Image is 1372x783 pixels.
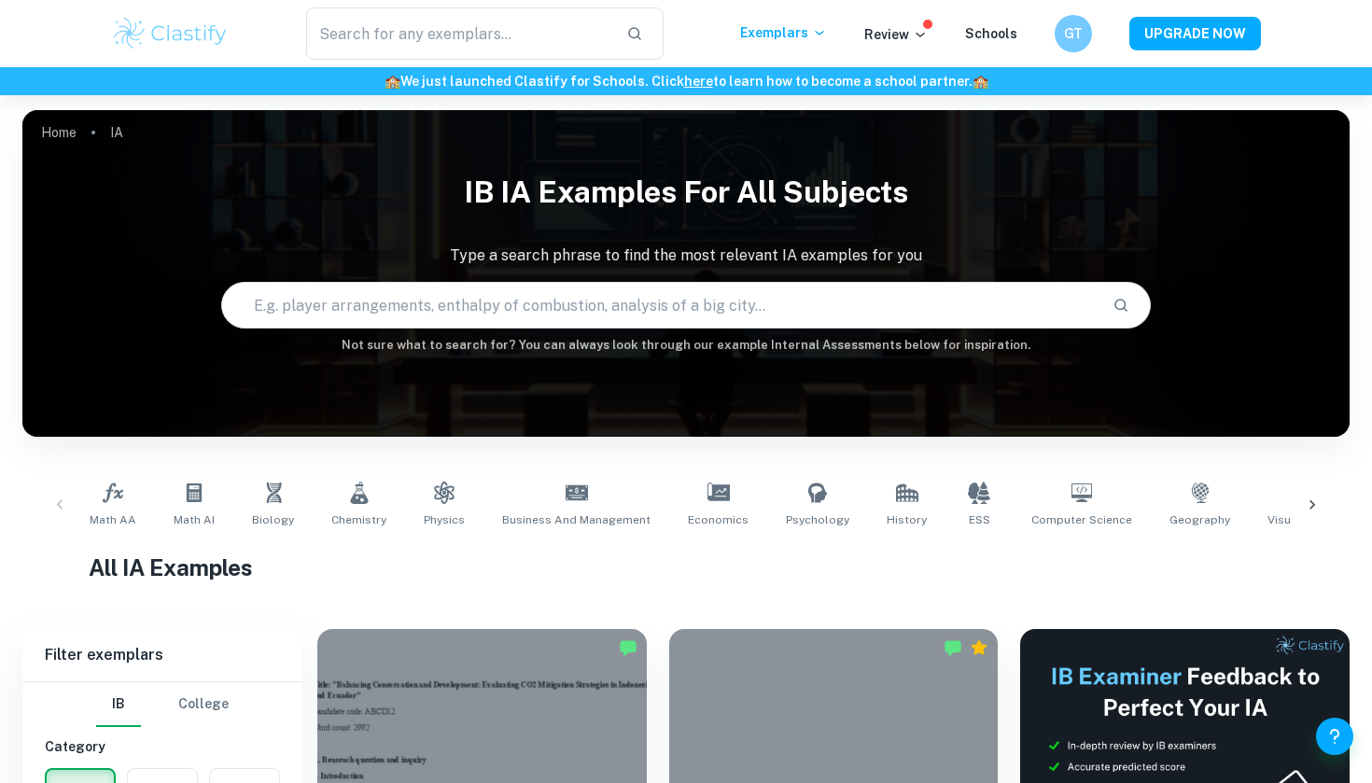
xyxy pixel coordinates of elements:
[619,638,637,657] img: Marked
[178,682,229,727] button: College
[944,638,962,657] img: Marked
[864,24,928,45] p: Review
[222,279,1097,331] input: E.g. player arrangements, enthalpy of combustion, analysis of a big city...
[45,736,280,757] h6: Category
[110,122,123,143] p: IA
[96,682,141,727] button: IB
[1031,511,1132,528] span: Computer Science
[424,511,465,528] span: Physics
[89,551,1283,584] h1: All IA Examples
[41,119,77,146] a: Home
[252,511,294,528] span: Biology
[96,682,229,727] div: Filter type choice
[1063,23,1085,44] h6: GT
[22,245,1350,267] p: Type a search phrase to find the most relevant IA examples for you
[969,511,990,528] span: ESS
[684,74,713,89] a: here
[887,511,927,528] span: History
[740,22,827,43] p: Exemplars
[385,74,400,89] span: 🏫
[502,511,651,528] span: Business and Management
[1105,289,1137,321] button: Search
[174,511,215,528] span: Math AI
[1169,511,1230,528] span: Geography
[22,629,302,681] h6: Filter exemplars
[970,638,988,657] div: Premium
[306,7,611,60] input: Search for any exemplars...
[1129,17,1261,50] button: UPGRADE NOW
[1055,15,1092,52] button: GT
[90,511,136,528] span: Math AA
[965,26,1017,41] a: Schools
[22,162,1350,222] h1: IB IA examples for all subjects
[4,71,1368,91] h6: We just launched Clastify for Schools. Click to learn how to become a school partner.
[786,511,849,528] span: Psychology
[331,511,386,528] span: Chemistry
[688,511,749,528] span: Economics
[1316,718,1353,755] button: Help and Feedback
[973,74,988,89] span: 🏫
[111,15,230,52] img: Clastify logo
[22,336,1350,355] h6: Not sure what to search for? You can always look through our example Internal Assessments below f...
